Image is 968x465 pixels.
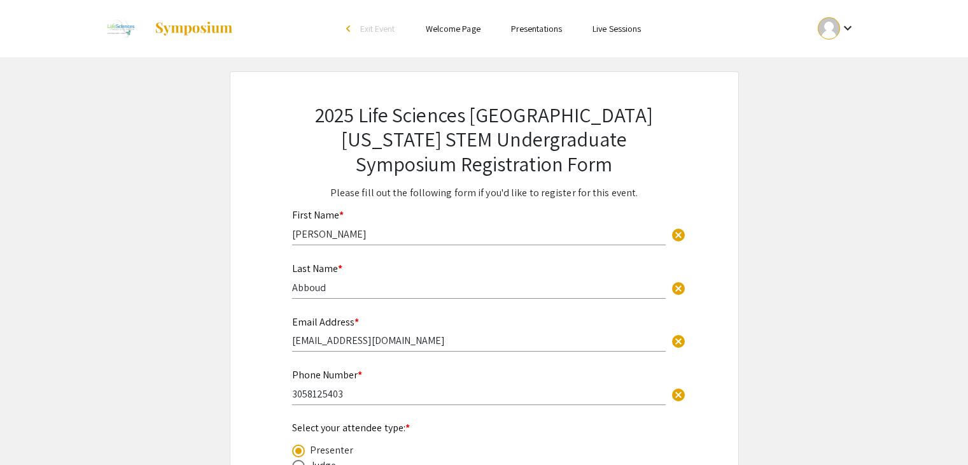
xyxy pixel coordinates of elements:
span: cancel [671,281,686,296]
input: Type Here [292,334,666,347]
button: Clear [666,275,691,300]
input: Type Here [292,227,666,241]
a: Live Sessions [593,23,641,34]
img: Symposium by ForagerOne [154,21,234,36]
mat-label: Last Name [292,262,342,275]
a: Presentations [511,23,562,34]
p: Please fill out the following form if you'd like to register for this event. [292,185,677,201]
mat-label: First Name [292,208,344,222]
div: arrow_back_ios [346,25,354,32]
mat-label: Email Address [292,315,359,329]
h2: 2025 Life Sciences [GEOGRAPHIC_DATA][US_STATE] STEM Undergraduate Symposium Registration Form [292,103,677,176]
span: cancel [671,227,686,243]
span: cancel [671,387,686,403]
iframe: Chat [10,408,54,455]
a: Welcome Page [426,23,480,34]
a: 2025 Life Sciences South Florida STEM Undergraduate Symposium [99,13,234,45]
span: Exit Event [360,23,395,34]
mat-label: Phone Number [292,368,362,382]
div: Presenter [310,443,354,458]
mat-label: Select your attendee type: [292,421,410,434]
button: Expand account dropdown [804,14,869,43]
button: Clear [666,221,691,247]
span: cancel [671,334,686,349]
img: 2025 Life Sciences South Florida STEM Undergraduate Symposium [99,13,142,45]
input: Type Here [292,387,666,401]
input: Type Here [292,281,666,294]
button: Clear [666,328,691,354]
button: Clear [666,382,691,407]
mat-icon: Expand account dropdown [840,20,855,36]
